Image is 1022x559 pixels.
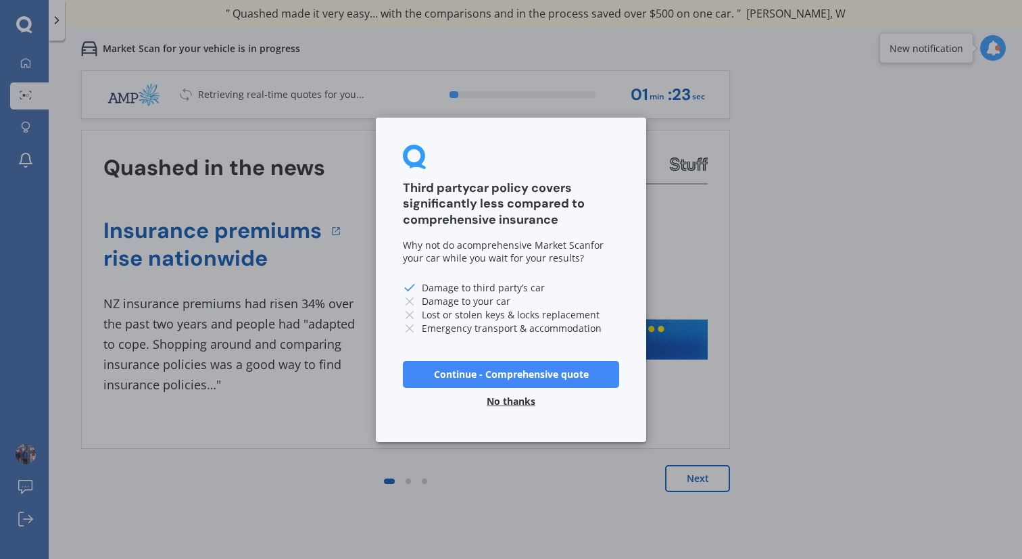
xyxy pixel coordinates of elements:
div: Why not do a for your car while you wait for your results? [403,238,619,264]
button: Continue - Comprehensive quote [403,360,619,387]
span: comprehensive Market Scan [462,238,591,251]
li: Emergency transport & accommodation [403,321,619,335]
li: Lost or stolen keys & locks replacement [403,308,619,321]
li: Damage to your car [403,294,619,308]
button: No thanks [479,387,543,414]
h3: Third party car policy covers significantly less compared to comprehensive insurance [403,180,619,227]
li: Damage to third party’s car [403,281,619,294]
